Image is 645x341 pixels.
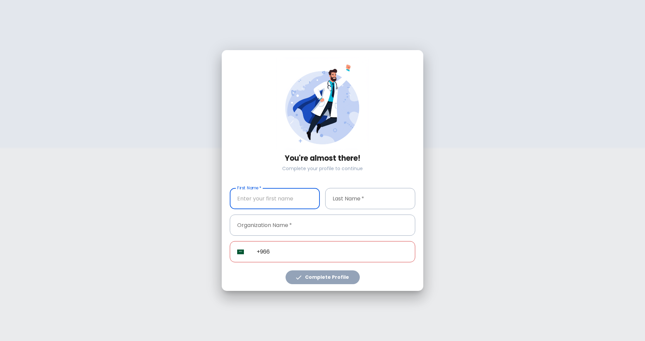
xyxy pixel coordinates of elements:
[325,188,415,209] input: Enter your last name
[249,241,415,262] input: Phone Number
[276,57,369,150] img: doctor
[230,165,415,172] p: Complete your profile to continue
[230,154,415,163] h3: You're almost there!
[237,250,244,254] img: unknown
[230,188,320,209] input: Enter your first name
[230,215,415,236] input: Enter your organization name
[234,246,247,258] button: Select country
